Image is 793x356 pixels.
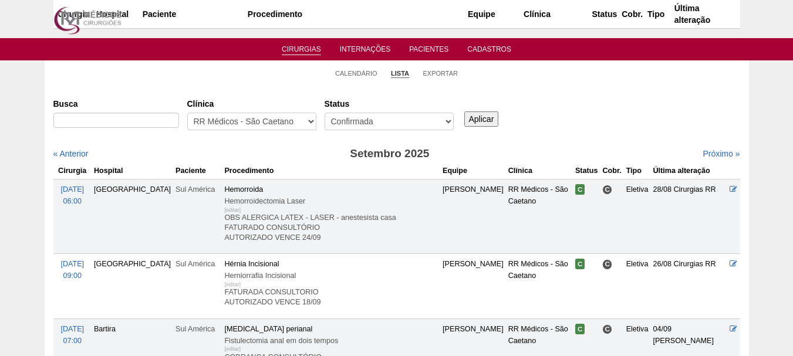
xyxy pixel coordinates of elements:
td: [PERSON_NAME] [440,254,506,318]
div: Hemorroidectomia Laser [224,195,438,207]
td: 28/08 Cirurgias RR [650,179,727,253]
td: 26/08 Cirurgias RR [650,254,727,318]
a: Cirurgias [282,45,321,55]
span: [DATE] [60,185,84,194]
td: [PERSON_NAME] [440,179,506,253]
div: Fistulectomia anal em dois tempos [224,335,438,347]
div: Sul América [176,184,220,195]
label: Busca [53,98,179,110]
th: Última alteração [650,162,727,179]
span: Confirmada [575,324,585,334]
td: Eletiva [624,179,651,253]
label: Status [325,98,454,110]
span: Consultório [602,324,612,334]
div: [editar] [224,204,241,216]
span: Confirmada [575,184,585,195]
a: Editar [730,185,737,194]
a: Exportar [423,69,458,77]
span: 09:00 [63,272,82,280]
input: Aplicar [464,111,499,127]
th: Hospital [92,162,173,179]
a: Próximo » [703,149,740,158]
a: Calendário [335,69,377,77]
h3: Setembro 2025 [218,145,561,162]
label: Clínica [187,98,316,110]
th: Tipo [624,162,651,179]
div: Sul América [176,323,220,335]
div: [editar] [224,279,241,290]
div: Herniorrafia Incisional [224,270,438,282]
span: 06:00 [63,197,82,205]
th: Cirurgia [53,162,92,179]
span: Consultório [602,185,612,195]
a: [DATE] 07:00 [60,325,84,345]
a: Editar [730,325,737,333]
td: RR Médicos - São Caetano [506,254,573,318]
div: [editar] [224,343,241,355]
td: RR Médicos - São Caetano [506,179,573,253]
a: Internações [340,45,391,57]
td: [GEOGRAPHIC_DATA] [92,179,173,253]
p: OBS ALERGICA LATEX - LASER - anestesista casa FATURADO CONSULTÓRIO AUTORIZADO VENCE 24/09 [224,213,438,243]
a: Cadastros [467,45,511,57]
p: FATURADA CONSULTORIO AUTORIZADO VENCE 18/09 [224,287,438,307]
a: Pacientes [409,45,448,57]
th: Paciente [173,162,222,179]
div: Sul América [176,258,220,270]
th: Cobr. [600,162,623,179]
a: Lista [391,69,409,78]
td: Eletiva [624,254,651,318]
th: Equipe [440,162,506,179]
th: Status [573,162,600,179]
span: Confirmada [575,259,585,269]
a: « Anterior [53,149,89,158]
span: [DATE] [60,260,84,268]
th: Clínica [506,162,573,179]
span: Consultório [602,259,612,269]
a: Editar [730,260,737,268]
input: Digite os termos que você deseja procurar. [53,113,179,128]
td: [GEOGRAPHIC_DATA] [92,254,173,318]
td: Hérnia Incisional [222,254,440,318]
a: [DATE] 09:00 [60,260,84,280]
span: 07:00 [63,337,82,345]
th: Procedimento [222,162,440,179]
a: [DATE] 06:00 [60,185,84,205]
td: Hemorroida [222,179,440,253]
span: [DATE] [60,325,84,333]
